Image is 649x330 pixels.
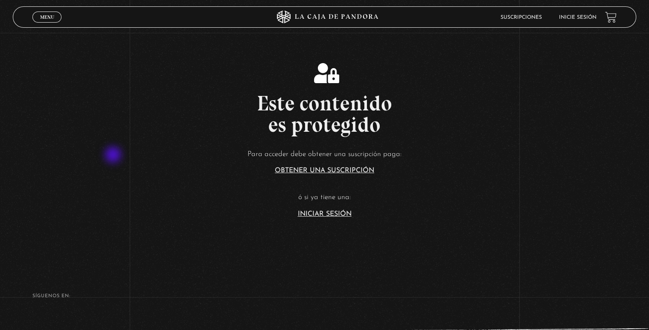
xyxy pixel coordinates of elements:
[501,15,542,20] a: Suscripciones
[275,167,374,174] a: Obtener una suscripción
[605,12,617,23] a: View your shopping cart
[298,211,352,217] a: Iniciar Sesión
[559,15,597,20] a: Inicie sesión
[37,22,57,28] span: Cerrar
[32,294,617,298] h4: SÍguenos en:
[40,14,54,20] span: Menu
